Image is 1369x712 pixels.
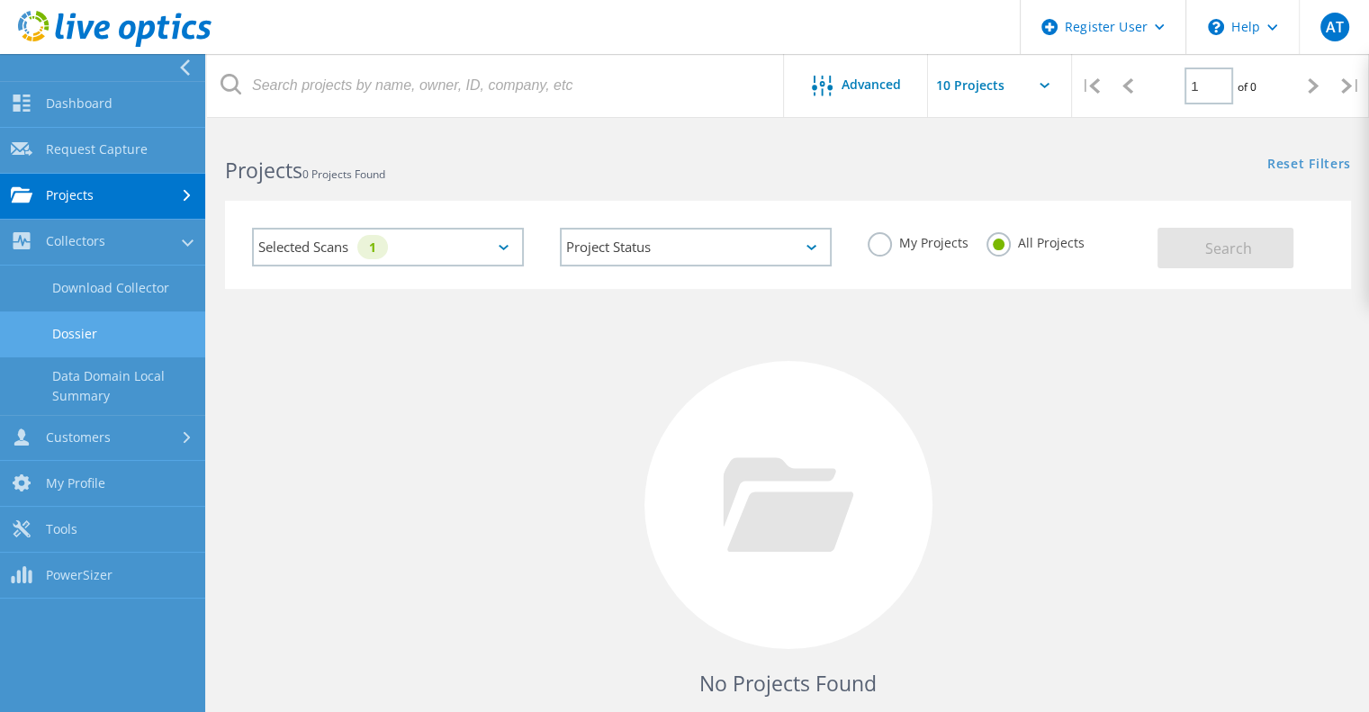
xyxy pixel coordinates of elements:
[357,235,388,259] div: 1
[1205,239,1252,258] span: Search
[207,54,785,117] input: Search projects by name, owner, ID, company, etc
[1238,79,1256,95] span: of 0
[18,38,212,50] a: Live Optics Dashboard
[868,232,968,249] label: My Projects
[1157,228,1293,268] button: Search
[1208,19,1224,35] svg: \n
[1267,158,1351,173] a: Reset Filters
[560,228,832,266] div: Project Status
[986,232,1085,249] label: All Projects
[842,78,901,91] span: Advanced
[225,156,302,185] b: Projects
[1072,54,1109,118] div: |
[252,228,524,266] div: Selected Scans
[243,669,1333,698] h4: No Projects Found
[1325,20,1343,34] span: AT
[1332,54,1369,118] div: |
[302,167,385,182] span: 0 Projects Found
